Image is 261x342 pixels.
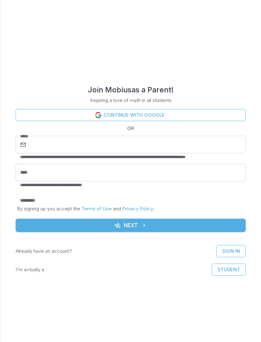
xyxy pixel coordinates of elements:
span: OR [126,125,136,132]
a: Terms of Use [81,206,112,212]
a: Privacy Policy [122,206,153,212]
a: Continue with Google [16,109,246,121]
p: Inspiring a love of math in all students [90,97,172,104]
p: By signing up you accept the and . [17,205,244,212]
button: Student [212,264,246,276]
p: I'm actually a [16,266,44,273]
button: Next [16,219,246,232]
h4: Join Mobius as a Parent ! [88,84,174,96]
a: Sign In [216,245,246,257]
p: Already have an account? [16,248,72,255]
